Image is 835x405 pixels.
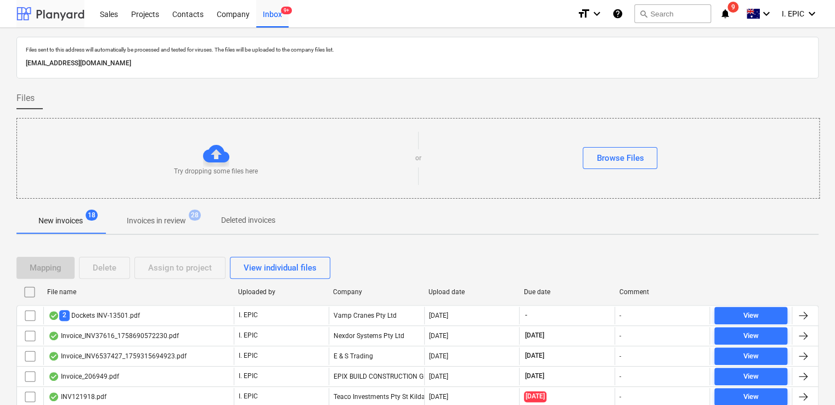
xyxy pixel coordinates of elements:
p: Invoices in review [127,215,186,227]
div: [DATE] [429,352,448,360]
button: View [714,307,787,324]
span: [DATE] [524,331,545,340]
span: [DATE] [524,351,545,361]
div: E & S Trading [329,347,424,365]
div: Invoice_INV37616_1758690572230.pdf [48,331,179,340]
div: View individual files [244,261,317,275]
div: View [743,350,758,363]
div: INV121918.pdf [48,392,106,401]
div: Nexdor Systems Pty Ltd [329,327,424,345]
iframe: Chat Widget [780,352,835,405]
span: 9 [727,2,738,13]
div: [DATE] [429,373,448,380]
p: I. EPIC [239,392,258,401]
div: Company [333,288,420,296]
div: - [619,332,621,340]
p: Deleted invoices [221,215,275,226]
button: View individual files [230,257,330,279]
i: notifications [720,7,731,20]
div: [DATE] [429,312,448,319]
div: - [619,352,621,360]
i: keyboard_arrow_down [805,7,819,20]
div: Due date [524,288,611,296]
div: OCR finished [48,352,59,361]
span: I. EPIC [782,9,804,18]
p: I. EPIC [239,372,258,381]
button: View [714,368,787,385]
div: View [743,310,758,322]
p: I. EPIC [239,331,258,340]
p: or [415,154,421,163]
div: - [619,312,621,319]
p: I. EPIC [239,311,258,320]
p: [EMAIL_ADDRESS][DOMAIN_NAME] [26,58,809,69]
p: Try dropping some files here [174,167,258,176]
div: - [619,373,621,380]
span: [DATE] [524,391,546,402]
div: Invoice_INV6537427_1759315694923.pdf [48,352,187,361]
div: Invoice_206949.pdf [48,372,119,381]
span: 28 [189,210,201,221]
div: View [743,391,758,403]
i: format_size [577,7,590,20]
p: Files sent to this address will automatically be processed and tested for viruses. The files will... [26,46,809,53]
div: OCR finished [48,372,59,381]
span: Files [16,92,35,105]
div: Uploaded by [238,288,324,296]
span: 9+ [281,7,292,14]
i: keyboard_arrow_down [760,7,773,20]
div: [DATE] [429,332,448,340]
button: Search [634,4,711,23]
button: View [714,347,787,365]
div: Browse Files [596,151,644,165]
div: View [743,330,758,342]
div: OCR finished [48,392,59,401]
div: Vamp Cranes Pty Ltd [329,307,424,324]
button: Browse Files [583,147,657,169]
div: [DATE] [429,393,448,401]
div: Dockets INV-13501.pdf [48,310,140,320]
div: EPIX BUILD CONSTRUCTION GROUP PTY LTD [329,368,424,385]
i: keyboard_arrow_down [590,7,603,20]
i: Knowledge base [612,7,623,20]
div: Upload date [428,288,515,296]
p: New invoices [38,215,83,227]
div: Try dropping some files hereorBrowse Files [16,118,820,199]
span: search [639,9,648,18]
div: Comment [619,288,706,296]
span: - [524,311,528,320]
span: 18 [86,210,98,221]
div: View [743,370,758,383]
span: [DATE] [524,372,545,381]
span: 2 [59,310,70,320]
div: File name [47,288,229,296]
p: I. EPIC [239,351,258,361]
div: - [619,393,621,401]
button: View [714,327,787,345]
